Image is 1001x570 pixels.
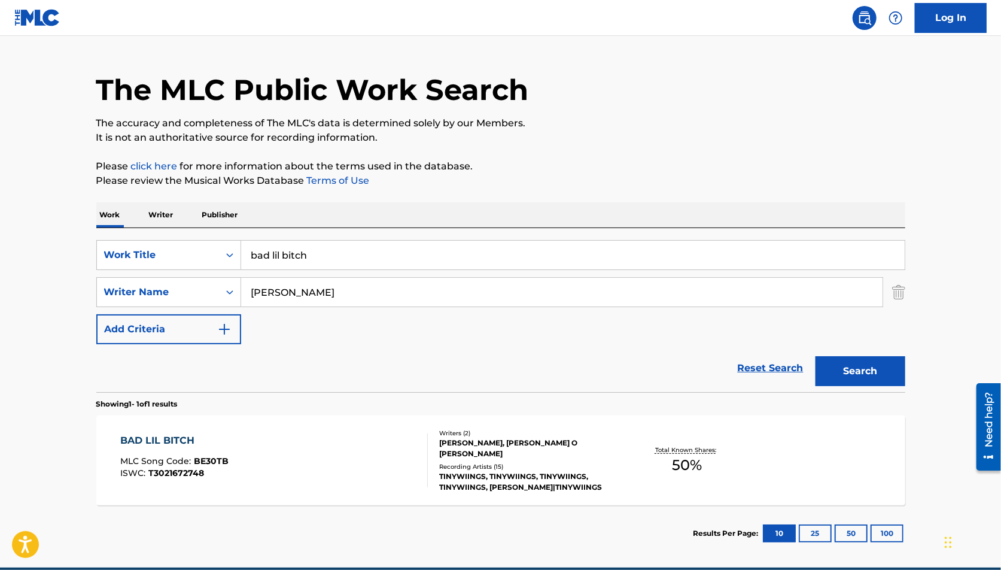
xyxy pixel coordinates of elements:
[889,11,903,25] img: help
[439,438,620,459] div: [PERSON_NAME], [PERSON_NAME] O [PERSON_NAME]
[439,462,620,471] div: Recording Artists ( 15 )
[892,277,905,307] img: Delete Criterion
[96,174,905,188] p: Please review the Musical Works Database
[120,468,148,478] span: ISWC :
[96,72,529,108] h1: The MLC Public Work Search
[96,202,124,228] p: Work
[305,175,370,186] a: Terms of Use
[104,285,212,299] div: Writer Name
[194,456,229,466] span: BE30TB
[96,159,905,174] p: Please for more information about the terms used in the database.
[145,202,177,228] p: Writer
[693,528,762,539] p: Results Per Page:
[884,6,908,30] div: Help
[148,468,204,478] span: T3021672748
[816,356,905,386] button: Search
[104,248,212,262] div: Work Title
[14,9,60,26] img: MLC Logo
[96,399,178,410] p: Showing 1 - 1 of 1 results
[672,454,702,476] span: 50 %
[199,202,242,228] p: Publisher
[871,524,903,542] button: 100
[799,524,832,542] button: 25
[915,3,987,33] a: Log In
[96,116,905,131] p: The accuracy and completeness of The MLC's data is determined solely by our Members.
[967,378,1001,475] iframe: Resource Center
[96,240,905,392] form: Search Form
[131,160,178,172] a: click here
[120,456,194,466] span: MLC Song Code :
[439,471,620,493] div: TINYWIINGS, TINYWIINGS, TINYWIINGS, TINYWIINGS, [PERSON_NAME]|TINYWIINGS
[732,355,810,381] a: Reset Search
[945,524,952,560] div: Drag
[857,11,872,25] img: search
[763,524,796,542] button: 10
[439,429,620,438] div: Writers ( 2 )
[941,513,1001,570] iframe: Chat Widget
[96,314,241,344] button: Add Criteria
[96,131,905,145] p: It is not an authoritative source for recording information.
[96,416,905,505] a: BAD LIL BITCHMLC Song Code:BE30TBISWC:T3021672748Writers (2)[PERSON_NAME], [PERSON_NAME] O [PERSO...
[217,322,232,336] img: 9d2ae6d4665cec9f34b9.svg
[655,445,719,454] p: Total Known Shares:
[853,6,877,30] a: Public Search
[120,433,229,448] div: BAD LIL BITCH
[835,524,868,542] button: 50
